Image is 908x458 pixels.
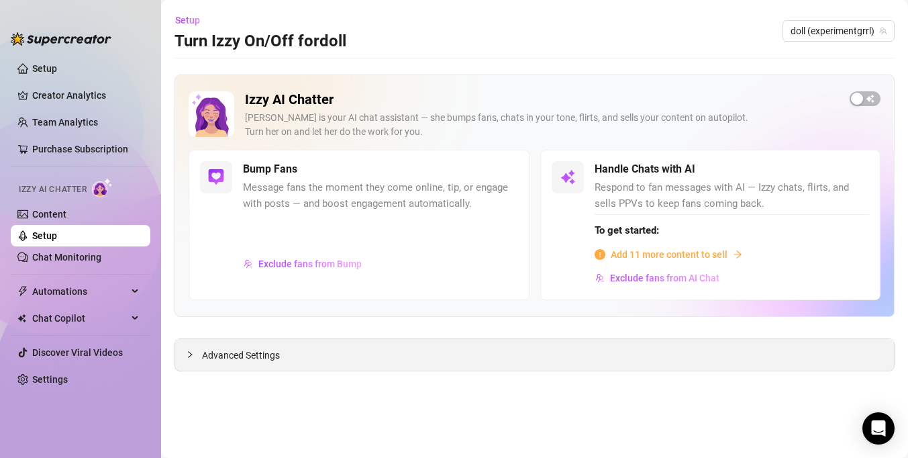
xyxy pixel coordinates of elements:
a: Chat Monitoring [32,252,101,263]
h3: Turn Izzy On/Off for doll [174,31,346,52]
img: svg%3e [208,169,224,185]
img: logo-BBDzfeDw.svg [11,32,111,46]
a: Discover Viral Videos [32,347,123,358]
img: svg%3e [560,169,576,185]
span: arrow-right [733,250,742,259]
a: Settings [32,374,68,385]
h5: Bump Fans [243,161,297,177]
a: Creator Analytics [32,85,140,106]
a: Team Analytics [32,117,98,128]
a: Content [32,209,66,220]
div: Open Intercom Messenger [862,412,895,445]
button: Exclude fans from AI Chat [595,267,720,289]
img: AI Chatter [92,178,113,197]
img: Chat Copilot [17,314,26,323]
div: [PERSON_NAME] is your AI chat assistant — she bumps fans, chats in your tone, flirts, and sells y... [245,111,839,139]
h2: Izzy AI Chatter [245,91,839,108]
button: Setup [174,9,211,31]
span: Automations [32,281,128,302]
span: Chat Copilot [32,308,128,329]
span: Add 11 more content to sell [611,247,727,262]
span: Respond to fan messages with AI — Izzy chats, flirts, and sells PPVs to keep fans coming back. [595,180,870,212]
strong: To get started: [595,224,659,236]
button: Exclude fans from Bump [243,253,362,275]
span: Message fans the moment they come online, tip, or engage with posts — and boost engagement automa... [243,180,518,212]
span: team [879,27,887,35]
img: Izzy AI Chatter [189,91,234,137]
span: Setup [175,15,200,26]
img: svg%3e [595,273,605,283]
span: Advanced Settings [202,348,280,363]
span: info-circle [595,249,605,260]
span: doll (experimentgrrl) [791,21,887,41]
a: Purchase Subscription [32,138,140,160]
h5: Handle Chats with AI [595,161,695,177]
div: collapsed [186,347,202,362]
img: svg%3e [244,259,253,269]
span: thunderbolt [17,286,28,297]
a: Setup [32,63,57,74]
span: Izzy AI Chatter [19,183,87,196]
span: collapsed [186,351,194,359]
span: Exclude fans from AI Chat [610,273,719,283]
span: Exclude fans from Bump [258,259,362,269]
a: Setup [32,230,57,241]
